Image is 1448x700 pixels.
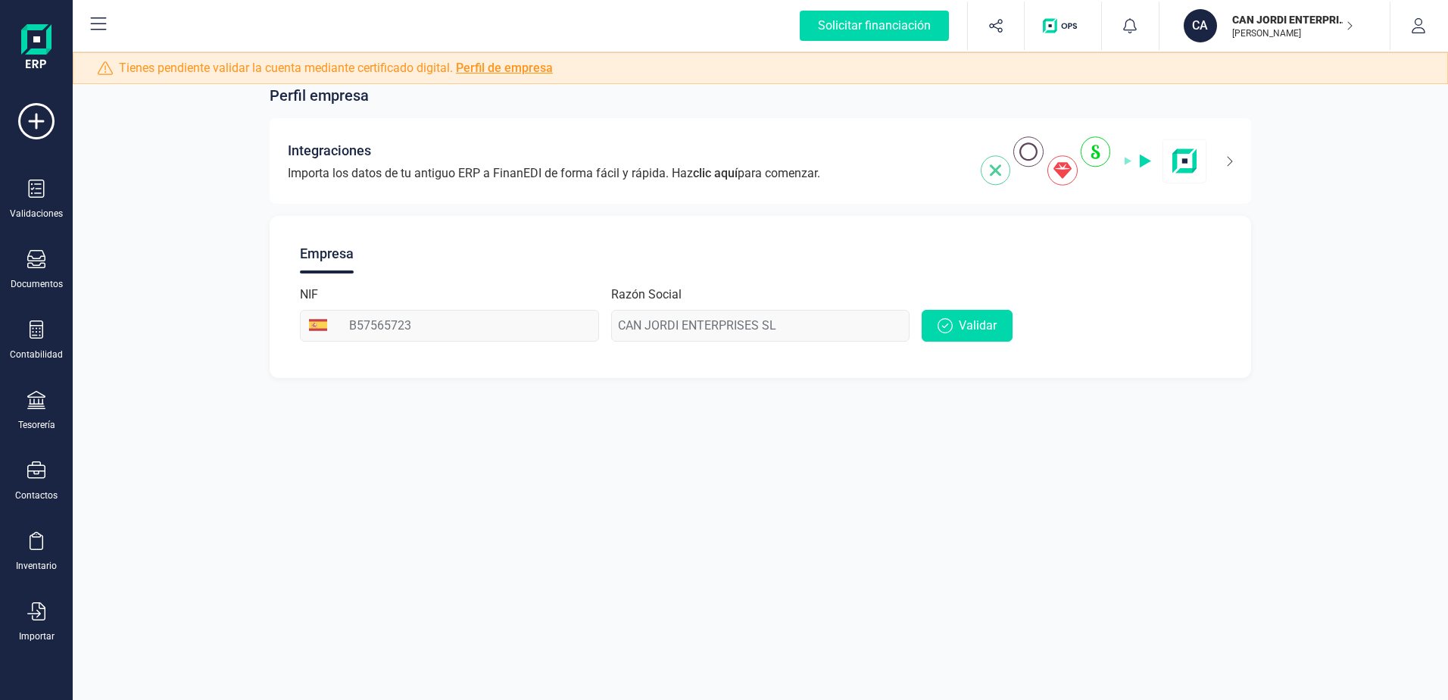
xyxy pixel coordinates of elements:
span: Tienes pendiente validar la cuenta mediante certificado digital. [119,59,553,77]
button: Solicitar financiación [782,2,967,50]
div: CA [1184,9,1217,42]
label: NIF [300,286,318,304]
div: Documentos [11,278,63,290]
span: Importa los datos de tu antiguo ERP a FinanEDI de forma fácil y rápida. Haz para comenzar. [288,164,820,183]
div: Contactos [15,489,58,502]
img: Logo Finanedi [21,24,51,73]
img: integrations-img [981,136,1207,186]
a: Perfil de empresa [456,61,553,75]
p: CAN JORDI ENTERPRISES SL [1232,12,1353,27]
div: Importar [19,630,55,642]
button: Validar [922,310,1013,342]
div: Solicitar financiación [800,11,949,41]
div: Contabilidad [10,348,63,361]
button: CACAN JORDI ENTERPRISES SL[PERSON_NAME] [1178,2,1372,50]
label: Razón Social [611,286,682,304]
div: Validaciones [10,208,63,220]
img: Logo de OPS [1043,18,1083,33]
span: Integraciones [288,140,371,161]
p: [PERSON_NAME] [1232,27,1353,39]
button: Logo de OPS [1034,2,1092,50]
div: Empresa [300,234,354,273]
div: Tesorería [18,419,55,431]
span: Validar [959,317,997,335]
span: Perfil empresa [270,85,369,106]
span: clic aquí [693,166,738,180]
div: Inventario [16,560,57,572]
